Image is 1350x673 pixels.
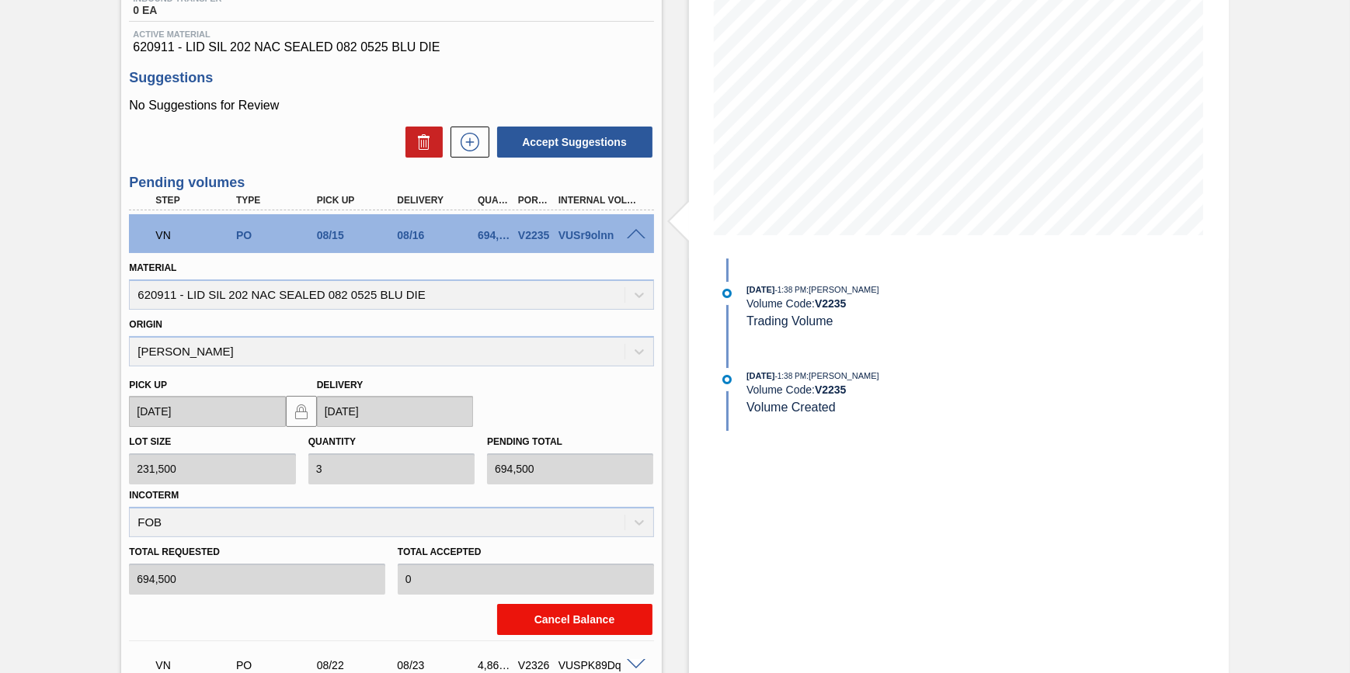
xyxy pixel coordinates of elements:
[775,372,807,380] span: - 1:38 PM
[775,286,807,294] span: - 1:38 PM
[308,436,356,447] label: Quantity
[746,401,836,414] span: Volume Created
[129,436,171,447] label: Lot size
[129,541,385,564] label: Total Requested
[487,436,562,447] label: Pending total
[232,229,322,241] div: Purchase order
[393,195,482,206] div: Delivery
[443,127,489,158] div: New suggestion
[129,490,179,501] label: Incoterm
[746,383,1115,396] div: Volume Code:
[151,218,241,252] div: Trading Volume
[722,289,732,298] img: atual
[129,396,285,427] input: mm/dd/yyyy
[129,175,653,191] h3: Pending volumes
[815,383,847,396] strong: V 2235
[129,380,167,390] label: Pick up
[514,659,555,671] div: V2326
[806,371,879,380] span: : [PERSON_NAME]
[746,285,774,294] span: [DATE]
[129,70,653,86] h3: Suggestions
[746,371,774,380] span: [DATE]
[129,262,176,273] label: Material
[815,297,847,310] strong: V 2235
[555,659,644,671] div: VUSPK89Dq
[133,5,221,16] span: 0 EA
[155,659,237,671] p: VN
[555,195,644,206] div: Internal Volume Id
[313,229,402,241] div: 08/15/2025
[746,297,1115,310] div: Volume Code:
[317,396,473,427] input: mm/dd/yyyy
[555,229,644,241] div: VUSr9olnn
[286,396,317,427] button: locked
[489,125,654,159] div: Accept Suggestions
[133,29,649,39] span: Active Material
[514,195,555,206] div: Portal Volume
[393,229,482,241] div: 08/16/2025
[313,659,402,671] div: 08/22/2025
[133,40,649,54] span: 620911 - LID SIL 202 NAC SEALED 082 0525 BLU DIE
[151,195,241,206] div: Step
[514,229,555,241] div: V2235
[292,402,311,421] img: locked
[232,659,322,671] div: Purchase order
[398,127,443,158] div: Delete Suggestions
[393,659,482,671] div: 08/23/2025
[497,127,652,158] button: Accept Suggestions
[313,195,402,206] div: Pick up
[129,319,162,330] label: Origin
[746,314,833,328] span: Trading Volume
[232,195,322,206] div: Type
[474,659,515,671] div: 4,861,500
[474,229,515,241] div: 694,500
[806,285,879,294] span: : [PERSON_NAME]
[474,195,515,206] div: Quantity
[129,99,653,113] p: No Suggestions for Review
[155,229,237,241] p: VN
[317,380,364,390] label: Delivery
[497,604,652,635] button: Cancel Balance
[722,375,732,384] img: atual
[398,541,654,564] label: Total Accepted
